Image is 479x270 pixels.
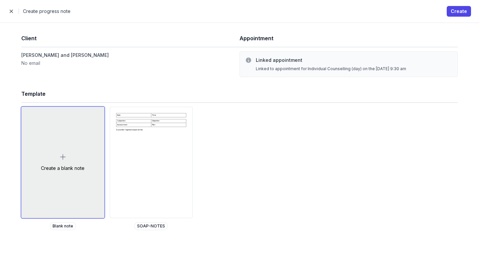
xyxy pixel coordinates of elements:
span: Appointment [239,35,273,42]
p: Time [152,114,185,116]
dd: [PERSON_NAME] and [PERSON_NAME] [21,51,239,59]
div: Create a blank note [41,165,84,172]
h3: Linked appointment [256,57,452,64]
h1: Client [21,34,239,43]
p: Counsellor Signature (type name): [116,129,187,131]
h2: Create progress note [23,7,439,15]
span: Blank note [50,222,76,230]
p: Subjective [117,120,150,122]
p: Assessment [117,124,150,126]
p: Plan [152,124,185,126]
span: SOAP-NOTES [134,222,168,230]
div: Linked to appointment for Individual Counselling (day) on the [DATE] 9:30 am [256,66,452,71]
p: Date [117,114,150,116]
span: Create [451,7,467,15]
button: Create [447,6,471,17]
p: Objective [152,120,185,122]
dt: No email [21,59,239,67]
h1: Template [21,89,458,98]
